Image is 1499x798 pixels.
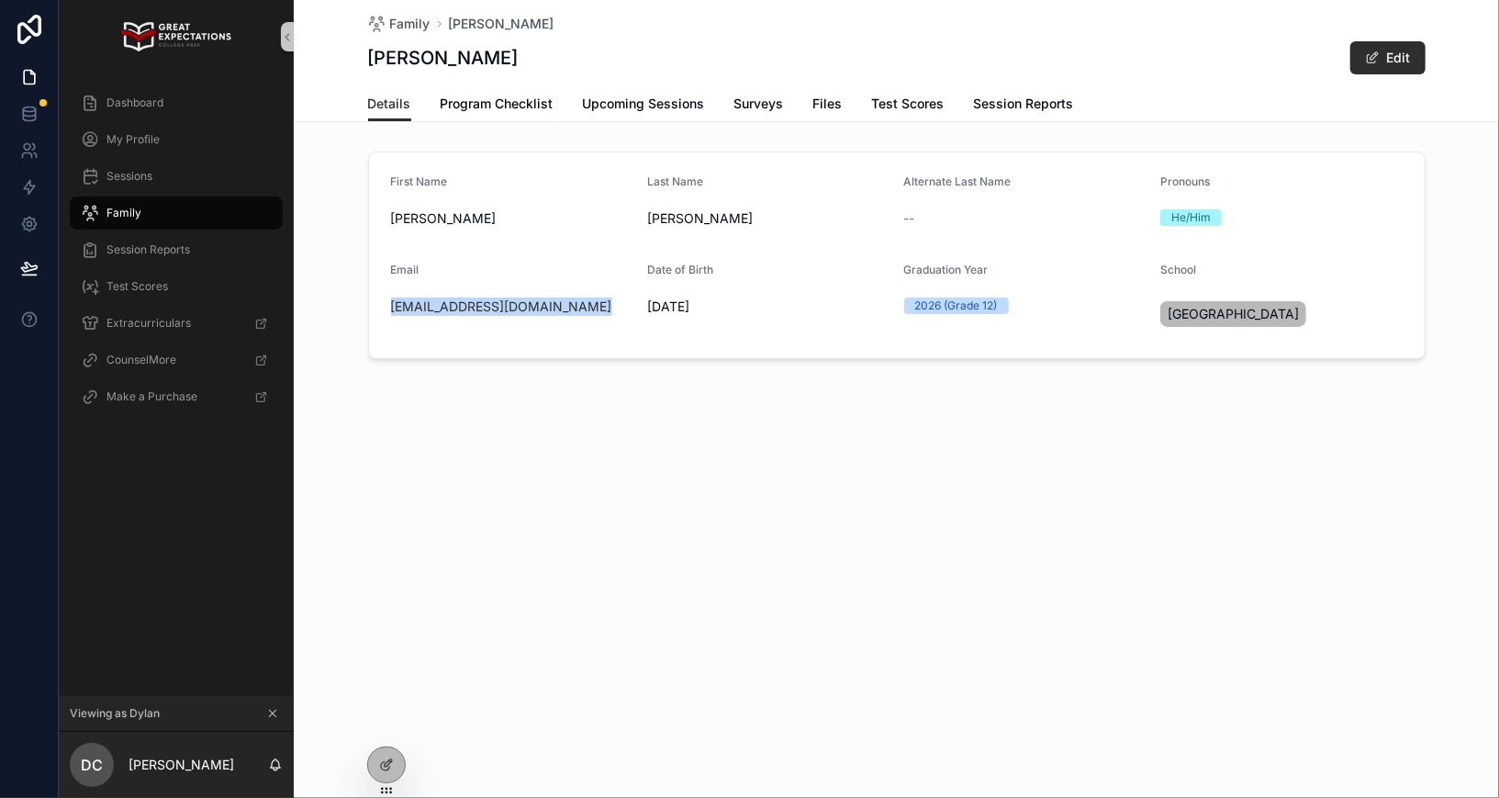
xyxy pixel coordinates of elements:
[904,263,989,276] span: Graduation Year
[106,206,141,220] span: Family
[129,756,234,774] p: [PERSON_NAME]
[106,316,191,331] span: Extracurriculars
[391,263,419,276] span: Email
[391,209,633,228] span: [PERSON_NAME]
[106,242,190,257] span: Session Reports
[1168,305,1299,323] span: [GEOGRAPHIC_DATA]
[70,233,283,266] a: Session Reports
[70,197,283,230] a: Family
[813,95,843,113] span: Files
[647,263,713,276] span: Date of Birth
[391,298,612,316] a: [EMAIL_ADDRESS][DOMAIN_NAME]
[391,174,448,188] span: First Name
[106,96,163,110] span: Dashboard
[974,95,1074,113] span: Session Reports
[647,174,703,188] span: Last Name
[368,87,411,122] a: Details
[70,706,160,721] span: Viewing as Dylan
[70,270,283,303] a: Test Scores
[583,87,705,124] a: Upcoming Sessions
[734,87,784,124] a: Surveys
[70,86,283,119] a: Dashboard
[368,45,519,71] h1: [PERSON_NAME]
[106,279,168,294] span: Test Scores
[915,298,998,314] div: 2026 (Grade 12)
[70,307,283,340] a: Extracurriculars
[1350,41,1426,74] button: Edit
[81,754,103,776] span: DC
[106,389,197,404] span: Make a Purchase
[1171,209,1211,226] div: He/Him
[647,298,889,316] span: [DATE]
[449,15,554,33] a: [PERSON_NAME]
[1160,174,1210,188] span: Pronouns
[872,87,945,124] a: Test Scores
[70,123,283,156] a: My Profile
[70,343,283,377] a: CounselMore
[441,95,554,113] span: Program Checklist
[441,87,554,124] a: Program Checklist
[106,132,160,147] span: My Profile
[734,95,784,113] span: Surveys
[121,22,230,51] img: App logo
[1160,263,1196,276] span: School
[583,95,705,113] span: Upcoming Sessions
[106,353,176,367] span: CounselMore
[647,209,889,228] span: [PERSON_NAME]
[390,15,431,33] span: Family
[106,169,152,184] span: Sessions
[70,160,283,193] a: Sessions
[368,95,411,113] span: Details
[813,87,843,124] a: Files
[70,380,283,413] a: Make a Purchase
[904,174,1012,188] span: Alternate Last Name
[59,73,294,437] div: scrollable content
[904,209,915,228] span: --
[872,95,945,113] span: Test Scores
[974,87,1074,124] a: Session Reports
[368,15,431,33] a: Family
